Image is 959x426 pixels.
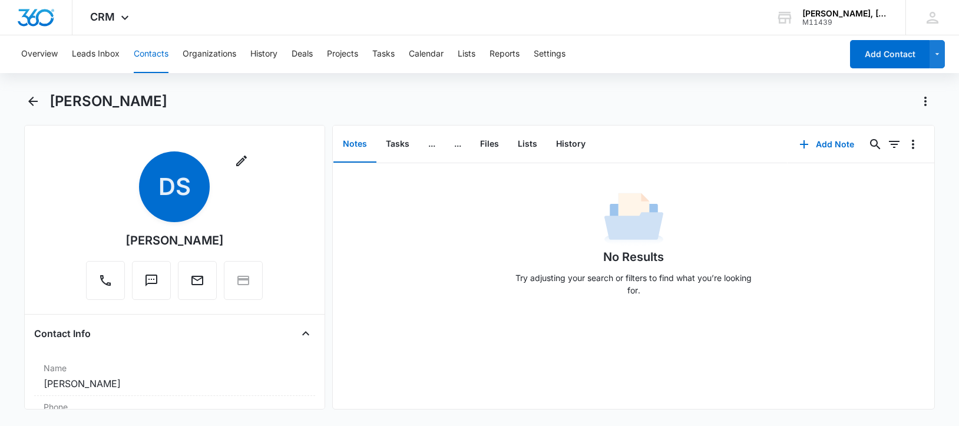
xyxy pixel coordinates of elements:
button: Tasks [376,126,419,163]
button: Deals [292,35,313,73]
button: Tasks [372,35,395,73]
div: account name [802,9,888,18]
label: Phone [44,401,306,413]
button: Filters [885,135,904,154]
button: Lists [508,126,547,163]
button: Reports [490,35,520,73]
a: Call [86,279,125,289]
button: Actions [916,92,935,111]
button: ... [419,126,445,163]
div: Name[PERSON_NAME] [34,357,316,396]
button: Lists [458,35,475,73]
button: Contacts [134,35,168,73]
button: Calendar [409,35,444,73]
img: No Data [604,189,663,248]
button: History [250,35,277,73]
p: Try adjusting your search or filters to find what you’re looking for. [510,272,758,296]
span: CRM [90,11,115,23]
div: [PERSON_NAME] [125,232,224,249]
button: Organizations [183,35,236,73]
button: Files [471,126,508,163]
button: Leads Inbox [72,35,120,73]
button: Email [178,261,217,300]
a: Email [178,279,217,289]
button: Back [24,92,42,111]
button: Search... [866,135,885,154]
h1: [PERSON_NAME] [49,93,167,110]
dd: [PERSON_NAME] [44,377,306,391]
div: account id [802,18,888,27]
button: Notes [333,126,376,163]
label: Name [44,362,306,374]
button: ... [445,126,471,163]
button: Overview [21,35,58,73]
h1: No Results [603,248,664,266]
button: Text [132,261,171,300]
button: Projects [327,35,358,73]
a: Text [132,279,171,289]
button: Call [86,261,125,300]
button: Add Note [788,130,866,158]
button: Add Contact [850,40,930,68]
span: DS [139,151,210,222]
button: Close [296,324,315,343]
button: Overflow Menu [904,135,922,154]
button: Settings [534,35,566,73]
button: History [547,126,595,163]
h4: Contact Info [34,326,91,341]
